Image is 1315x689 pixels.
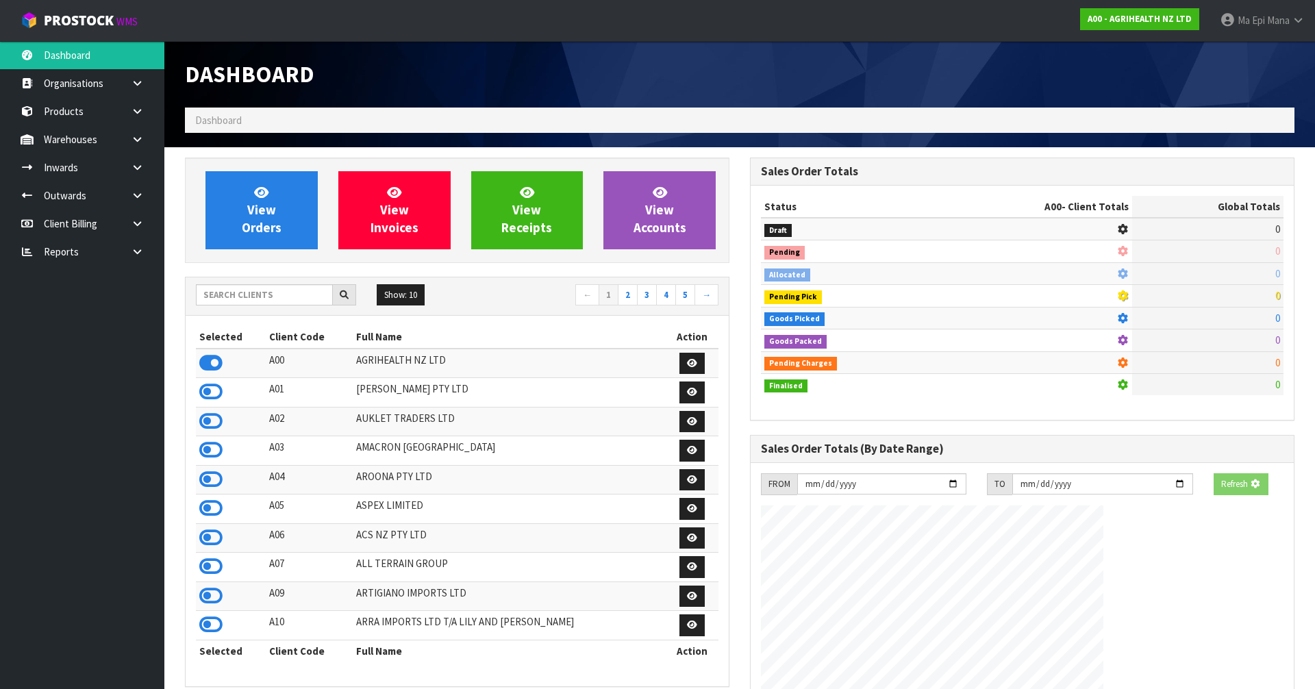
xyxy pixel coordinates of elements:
[1088,13,1192,25] strong: A00 - AGRIHEALTH NZ LTD
[1275,356,1280,369] span: 0
[266,523,353,553] td: A06
[694,284,718,306] a: →
[266,326,353,348] th: Client Code
[21,12,38,29] img: cube-alt.png
[196,640,266,662] th: Selected
[44,12,114,29] span: ProStock
[764,224,792,238] span: Draft
[371,184,418,236] span: View Invoices
[764,379,807,393] span: Finalised
[471,171,584,249] a: ViewReceipts
[353,436,666,466] td: AMACRON [GEOGRAPHIC_DATA]
[1275,378,1280,391] span: 0
[1275,245,1280,258] span: 0
[266,465,353,494] td: A04
[675,284,695,306] a: 5
[599,284,618,306] a: 1
[761,442,1283,455] h3: Sales Order Totals (By Date Range)
[266,349,353,378] td: A00
[196,326,266,348] th: Selected
[266,553,353,582] td: A07
[338,171,451,249] a: ViewInvoices
[1275,334,1280,347] span: 0
[266,436,353,466] td: A03
[266,378,353,408] td: A01
[764,246,805,260] span: Pending
[987,473,1012,495] div: TO
[1132,196,1283,218] th: Global Totals
[353,378,666,408] td: [PERSON_NAME] PTY LTD
[618,284,638,306] a: 2
[603,171,716,249] a: ViewAccounts
[353,326,666,348] th: Full Name
[116,15,138,28] small: WMS
[764,357,837,371] span: Pending Charges
[764,312,825,326] span: Goods Picked
[1275,267,1280,280] span: 0
[353,494,666,524] td: ASPEX LIMITED
[666,640,718,662] th: Action
[764,290,822,304] span: Pending Pick
[353,523,666,553] td: ACS NZ PTY LTD
[656,284,676,306] a: 4
[1275,223,1280,236] span: 0
[1275,289,1280,302] span: 0
[266,640,353,662] th: Client Code
[1238,14,1265,27] span: Ma Epi
[185,60,314,88] span: Dashboard
[575,284,599,306] a: ←
[353,611,666,640] td: ARRA IMPORTS LTD T/A LILY AND [PERSON_NAME]
[666,326,718,348] th: Action
[205,171,318,249] a: ViewOrders
[353,553,666,582] td: ALL TERRAIN GROUP
[761,473,797,495] div: FROM
[266,611,353,640] td: A10
[1275,312,1280,325] span: 0
[266,407,353,436] td: A02
[353,349,666,378] td: AGRIHEALTH NZ LTD
[764,335,827,349] span: Goods Packed
[934,196,1132,218] th: - Client Totals
[1080,8,1199,30] a: A00 - AGRIHEALTH NZ LTD
[196,284,333,305] input: Search clients
[242,184,281,236] span: View Orders
[1214,473,1268,495] button: Refresh
[761,165,1283,178] h3: Sales Order Totals
[266,494,353,524] td: A05
[353,465,666,494] td: AROONA PTY LTD
[634,184,686,236] span: View Accounts
[467,284,718,308] nav: Page navigation
[764,268,810,282] span: Allocated
[195,114,242,127] span: Dashboard
[501,184,552,236] span: View Receipts
[353,640,666,662] th: Full Name
[353,407,666,436] td: AUKLET TRADERS LTD
[377,284,425,306] button: Show: 10
[637,284,657,306] a: 3
[353,581,666,611] td: ARTIGIANO IMPORTS LTD
[266,581,353,611] td: A09
[1044,200,1062,213] span: A00
[1267,14,1290,27] span: Mana
[761,196,934,218] th: Status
